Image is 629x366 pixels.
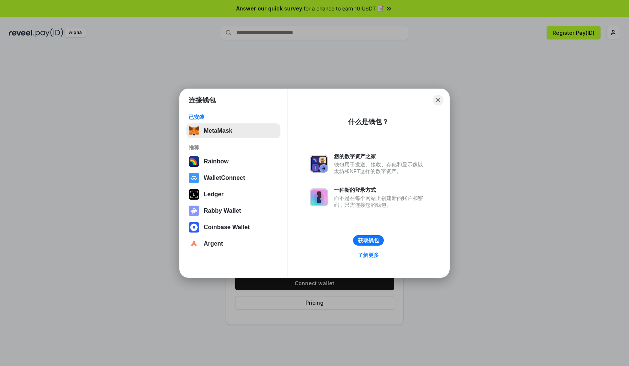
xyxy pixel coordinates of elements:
[189,96,216,105] h1: 连接钱包
[186,220,280,235] button: Coinbase Wallet
[334,195,427,208] div: 而不是在每个网站上创建新的账户和密码，只需连接您的钱包。
[186,170,280,185] button: WalletConnect
[186,154,280,169] button: Rainbow
[186,187,280,202] button: Ledger
[204,158,229,165] div: Rainbow
[353,250,383,260] a: 了解更多
[204,175,245,181] div: WalletConnect
[433,95,443,105] button: Close
[358,237,379,244] div: 获取钱包
[334,161,427,175] div: 钱包用于发送、接收、存储和显示像以太坊和NFT这样的数字资产。
[189,156,199,167] img: svg+xml,%3Csvg%20width%3D%22120%22%20height%3D%22120%22%20viewBox%3D%220%200%20120%20120%22%20fil...
[186,203,280,218] button: Rabby Wallet
[189,189,199,200] img: svg+xml,%3Csvg%20xmlns%3D%22http%3A%2F%2Fwww.w3.org%2F2000%2Fsvg%22%20width%3D%2228%22%20height%3...
[204,127,232,134] div: MetaMask
[204,207,241,214] div: Rabby Wallet
[310,188,328,206] img: svg+xml,%3Csvg%20xmlns%3D%22http%3A%2F%2Fwww.w3.org%2F2000%2Fsvg%22%20fill%3D%22none%22%20viewBox...
[189,222,199,233] img: svg+xml,%3Csvg%20width%3D%2228%22%20height%3D%2228%22%20viewBox%3D%220%200%2028%2028%22%20fill%3D...
[189,239,199,249] img: svg+xml,%3Csvg%20width%3D%2228%22%20height%3D%2228%22%20viewBox%3D%220%200%2028%2028%22%20fill%3D...
[189,126,199,136] img: svg+xml,%3Csvg%20fill%3D%22none%22%20height%3D%2233%22%20viewBox%3D%220%200%2035%2033%22%20width%...
[189,206,199,216] img: svg+xml,%3Csvg%20xmlns%3D%22http%3A%2F%2Fwww.w3.org%2F2000%2Fsvg%22%20fill%3D%22none%22%20viewBox...
[204,240,223,247] div: Argent
[310,155,328,173] img: svg+xml,%3Csvg%20xmlns%3D%22http%3A%2F%2Fwww.w3.org%2F2000%2Fsvg%22%20fill%3D%22none%22%20viewBox...
[204,191,224,198] div: Ledger
[348,117,389,126] div: 什么是钱包？
[204,224,250,231] div: Coinbase Wallet
[189,114,278,120] div: 已安装
[186,123,280,138] button: MetaMask
[189,173,199,183] img: svg+xml,%3Csvg%20width%3D%2228%22%20height%3D%2228%22%20viewBox%3D%220%200%2028%2028%22%20fill%3D...
[334,153,427,160] div: 您的数字资产之家
[334,187,427,193] div: 一种新的登录方式
[358,252,379,258] div: 了解更多
[189,144,278,151] div: 推荐
[353,235,384,246] button: 获取钱包
[186,236,280,251] button: Argent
